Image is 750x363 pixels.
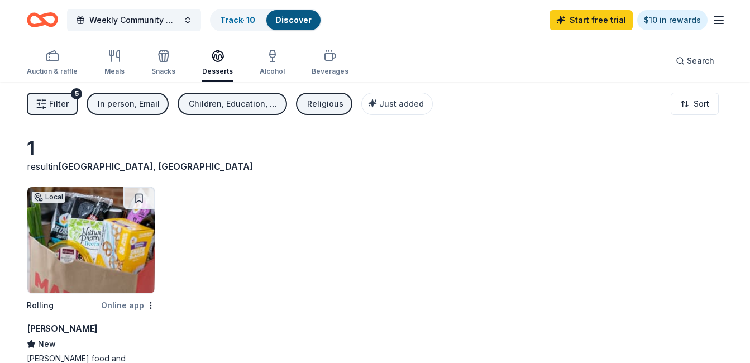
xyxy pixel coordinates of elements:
[202,45,233,82] button: Desserts
[550,10,633,30] a: Start free trial
[27,93,78,115] button: Filter5
[27,187,155,293] img: Image for MARTIN'S
[27,67,78,76] div: Auction & raffle
[694,97,709,111] span: Sort
[260,45,285,82] button: Alcohol
[104,67,125,76] div: Meals
[189,97,278,111] div: Children, Education, Military, Wellness & Fitness, Poverty & Hunger, Health
[312,67,348,76] div: Beverages
[38,337,56,351] span: New
[220,15,255,25] a: Track· 10
[98,97,160,111] div: In person, Email
[101,298,155,312] div: Online app
[202,67,233,76] div: Desserts
[67,9,201,31] button: Weekly Community Mentorship Program for Youth & Adults
[361,93,433,115] button: Just added
[667,50,723,72] button: Search
[151,67,175,76] div: Snacks
[312,45,348,82] button: Beverages
[32,192,65,203] div: Local
[307,97,343,111] div: Religious
[671,93,719,115] button: Sort
[89,13,179,27] span: Weekly Community Mentorship Program for Youth & Adults
[210,9,322,31] button: Track· 10Discover
[87,93,169,115] button: In person, Email
[71,88,82,99] div: 5
[27,322,98,335] div: [PERSON_NAME]
[687,54,714,68] span: Search
[379,99,424,108] span: Just added
[27,299,54,312] div: Rolling
[27,7,58,33] a: Home
[27,137,297,160] div: 1
[260,67,285,76] div: Alcohol
[27,45,78,82] button: Auction & raffle
[58,161,253,172] span: [GEOGRAPHIC_DATA], [GEOGRAPHIC_DATA]
[49,97,69,111] span: Filter
[296,93,352,115] button: Religious
[151,45,175,82] button: Snacks
[104,45,125,82] button: Meals
[51,161,253,172] span: in
[178,93,287,115] button: Children, Education, Military, Wellness & Fitness, Poverty & Hunger, Health
[275,15,312,25] a: Discover
[27,160,297,173] div: result
[637,10,708,30] a: $10 in rewards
